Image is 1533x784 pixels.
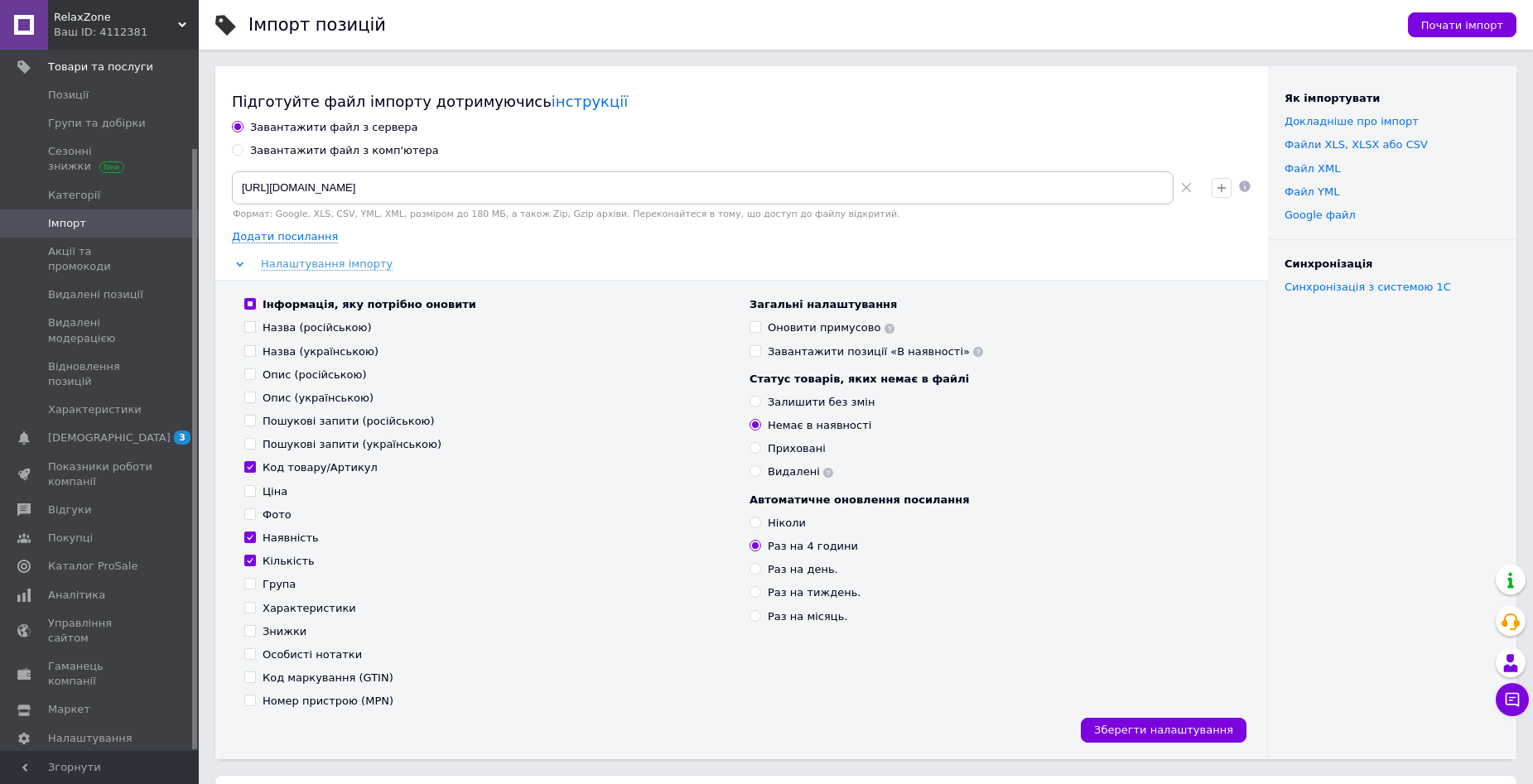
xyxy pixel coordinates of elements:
div: Особисті нотатки [263,647,362,662]
div: Ціна [263,484,287,499]
div: Загальні налаштування [750,297,1238,312]
span: Відгуки [48,503,91,517]
div: Раз на місяць. [768,609,847,624]
button: Чат з покупцем [1496,683,1529,716]
a: Докладніше про імпорт [1285,115,1419,127]
span: Видалені модерацією [48,315,153,345]
span: Маркет [48,702,90,717]
div: Номер пристрою (MPN) [263,694,393,709]
div: Автоматичне оновлення посилання [750,493,1238,507]
button: Почати імпорт [1408,12,1516,37]
button: Зберегти налаштування [1081,718,1246,743]
div: Пошукові запити (російською) [263,414,435,429]
span: Додати посилання [232,230,338,243]
span: Покупці [48,531,93,546]
span: Аналітика [48,588,105,603]
div: Раз на 4 години [768,539,858,554]
div: Код маркування (GTIN) [263,671,393,685]
div: Група [263,577,296,592]
div: Пошукові запити (українською) [263,437,441,452]
span: 3 [174,430,190,445]
div: Підготуйте файл імпорту дотримуючись [232,91,1251,112]
div: Назва (російською) [263,320,372,335]
div: Завантажити файл з сервера [250,120,418,135]
div: Наявність [263,531,319,546]
div: Характеристики [263,601,356,616]
div: Немає в наявності [768,418,871,433]
a: Файл YML [1285,185,1339,198]
div: Статус товарів, яких немає в файлі [750,372,1238,387]
span: Акції та промокоди [48,244,153,274]
span: Групи та добірки [48,116,146,131]
div: Ваш ID: 4112381 [54,25,199,40]
h1: Імпорт позицій [248,15,386,35]
a: Синхронізація з системою 1С [1285,281,1451,293]
span: Зберегти налаштування [1094,724,1233,736]
div: Залишити без змін [768,395,875,410]
div: Опис (українською) [263,391,374,406]
span: Імпорт [48,216,86,231]
div: Код товару/Артикул [263,460,378,475]
div: Завантажити файл з комп'ютера [250,143,439,158]
span: Налаштування імпорту [261,257,393,271]
div: Кількість [263,554,315,569]
span: Категорії [48,188,100,203]
div: Фото [263,507,292,522]
span: Характеристики [48,402,142,417]
span: Каталог ProSale [48,559,137,574]
div: Синхронізація [1285,257,1500,272]
span: Позиції [48,88,89,103]
div: Формат: Google, XLS, CSV, YML, XML, розміром до 180 МБ, а також Zip, Gzip архіви. Переконайтеся в... [232,209,1198,219]
span: Видалені позиції [48,287,143,302]
span: Налаштування [48,731,133,746]
div: Оновити примусово [768,320,894,335]
div: Завантажити позиції «В наявності» [768,344,983,359]
a: інструкції [552,93,628,110]
input: Вкажіть посилання [232,171,1174,204]
div: Видалені [768,464,833,479]
div: Знижки [263,624,306,639]
span: Показники роботи компанії [48,459,153,489]
div: Раз на тиждень. [768,585,861,600]
div: Інформація, яку потрібно оновити [263,297,476,312]
a: Файли ХLS, XLSX або CSV [1285,138,1428,151]
div: Ніколи [768,516,806,531]
span: Товари та послуги [48,60,153,75]
div: Раз на день. [768,562,838,577]
a: Google файл [1285,209,1356,221]
div: Опис (російською) [263,368,367,382]
span: Сезонні знижки [48,144,153,174]
a: Файл XML [1285,162,1340,175]
div: Як імпортувати [1285,91,1500,106]
div: Назва (українською) [263,344,378,359]
div: Приховані [768,441,826,456]
span: RelaxZone [54,10,178,25]
span: Управління сайтом [48,616,153,646]
span: [DEMOGRAPHIC_DATA] [48,430,171,445]
span: Відновлення позицій [48,359,153,389]
span: Гаманець компанії [48,659,153,689]
span: Почати імпорт [1421,19,1503,31]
